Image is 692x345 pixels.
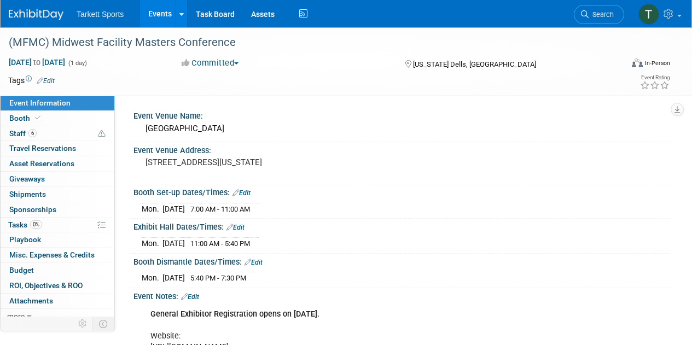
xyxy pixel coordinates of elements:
div: Event Format [573,57,670,73]
a: more [1,309,114,324]
span: [US_STATE] Dells, [GEOGRAPHIC_DATA] [413,60,536,68]
span: Event Information [9,98,71,107]
div: Booth Set-up Dates/Times: [133,184,670,198]
a: Edit [37,77,55,85]
div: Exhibit Hall Dates/Times: [133,219,670,233]
span: Shipments [9,190,46,198]
span: Staff [9,129,37,138]
a: Event Information [1,96,114,110]
a: Booth [1,111,114,126]
div: Booth Dismantle Dates/Times: [133,254,670,268]
span: Potential Scheduling Conflict -- at least one attendee is tagged in another overlapping event. [98,129,106,139]
a: Shipments [1,187,114,202]
a: Edit [232,189,251,197]
b: General Exhibitor Registration opens on [DATE]. [150,309,319,319]
span: to [32,58,42,67]
span: Misc. Expenses & Credits [9,250,95,259]
span: Search [589,10,614,19]
pre: [STREET_ADDRESS][US_STATE] [146,157,345,167]
a: Edit [245,259,263,266]
a: Asset Reservations [1,156,114,171]
div: (MFMC) Midwest Facility Masters Conference [5,33,614,52]
a: Search [574,5,624,24]
span: ROI, Objectives & ROO [9,281,83,290]
span: Travel Reservations [9,144,76,153]
div: Event Rating [640,75,670,80]
td: Toggle Event Tabs [92,317,115,331]
a: Edit [181,293,199,301]
a: Tasks0% [1,218,114,232]
span: Asset Reservations [9,159,74,168]
a: Misc. Expenses & Credits [1,248,114,262]
a: Edit [226,224,245,231]
img: Tom Breuer [638,4,659,25]
span: 0% [30,220,42,229]
img: ExhibitDay [9,9,63,20]
td: [DATE] [162,272,185,284]
a: Travel Reservations [1,141,114,156]
div: Event Notes: [133,288,670,302]
a: Budget [1,263,114,278]
span: Playbook [9,235,41,244]
div: Event Venue Address: [133,142,670,156]
td: Tags [8,75,55,86]
span: Tarkett Sports [77,10,124,19]
span: 7:00 AM - 11:00 AM [190,205,250,213]
a: Attachments [1,294,114,308]
span: 5:40 PM - 7:30 PM [190,274,246,282]
div: Event Venue Name: [133,108,670,121]
td: Mon. [142,203,162,214]
i: Booth reservation complete [35,115,40,121]
td: Mon. [142,238,162,249]
div: In-Person [644,59,670,67]
td: [DATE] [162,238,185,249]
span: Attachments [9,296,53,305]
span: Sponsorships [9,205,56,214]
a: Giveaways [1,172,114,186]
img: Format-Inperson.png [632,59,643,67]
span: Booth [9,114,43,122]
td: [DATE] [162,203,185,214]
td: Personalize Event Tab Strip [73,317,92,331]
span: [DATE] [DATE] [8,57,66,67]
span: more [7,312,25,320]
a: Sponsorships [1,202,114,217]
a: Staff6 [1,126,114,141]
span: Tasks [8,220,42,229]
span: 11:00 AM - 5:40 PM [190,239,250,248]
span: 6 [28,129,37,137]
span: Giveaways [9,174,45,183]
td: Mon. [142,272,162,284]
a: ROI, Objectives & ROO [1,278,114,293]
div: [GEOGRAPHIC_DATA] [142,120,662,137]
a: Playbook [1,232,114,247]
span: Budget [9,266,34,274]
span: (1 day) [67,60,87,67]
button: Committed [178,57,243,69]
